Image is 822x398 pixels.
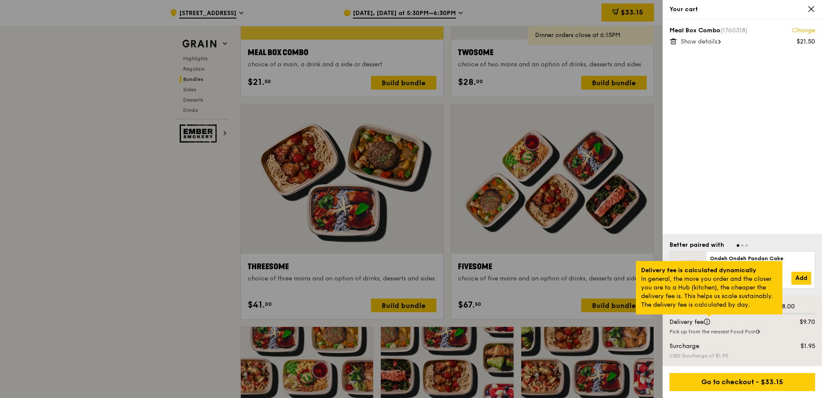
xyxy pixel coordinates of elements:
[782,342,821,351] div: $1.95
[669,241,724,249] div: Better paired with
[782,318,821,326] div: $9.70
[664,342,782,351] div: Surcharge
[669,26,815,35] div: Meal Box Combo
[669,352,815,359] div: CBD Surcharge of $1.95
[720,27,747,34] span: (1760318)
[741,244,744,247] span: Go to slide 2
[669,5,815,14] div: Your cart
[737,244,739,247] span: Go to slide 1
[791,272,811,285] a: Add
[710,255,811,262] div: Ondeh Ondeh Pandan Cake
[797,37,815,46] div: $21.50
[745,244,748,247] span: Go to slide 3
[669,328,815,335] div: Pick up from the nearest Food Point
[641,267,756,274] strong: Delivery fee is calculated dynamically
[669,373,815,391] div: Go to checkout - $33.15
[636,261,782,314] div: In general, the more you order and the closer you are to a Hub (kitchen), the cheaper the deliver...
[681,38,717,45] span: Show details
[792,26,815,35] a: Change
